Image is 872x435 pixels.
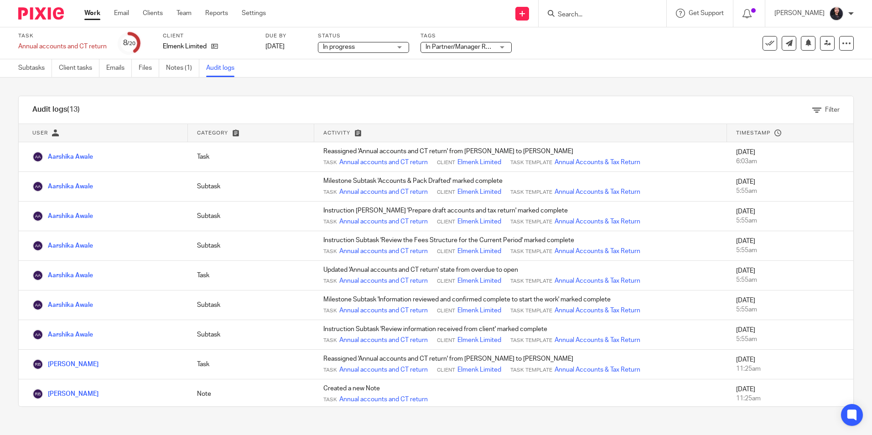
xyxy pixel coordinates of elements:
a: Annual Accounts & Tax Return [555,158,640,167]
div: 11:25am [736,364,844,373]
a: Elmenk Limited [457,158,501,167]
a: Aarshika Awale [32,331,93,338]
a: Aarshika Awale [32,243,93,249]
td: [DATE] [727,142,853,172]
a: Annual Accounts & Tax Return [555,336,640,345]
img: Aarshika Awale [32,211,43,222]
a: Elmenk Limited [457,247,501,256]
div: 6:03am [736,157,844,166]
span: Category [197,130,228,135]
span: Task [323,189,337,196]
a: Annual accounts and CT return [339,306,428,315]
td: Created a new Note [314,379,727,409]
a: Elmenk Limited [457,365,501,374]
span: Client [437,278,455,285]
label: Tags [420,32,512,40]
a: Notes (1) [166,59,199,77]
a: Annual Accounts & Tax Return [555,187,640,197]
span: In progress [323,44,355,50]
a: [PERSON_NAME] [32,361,99,368]
a: Emails [106,59,132,77]
a: [PERSON_NAME] [32,391,99,397]
a: Annual accounts and CT return [339,276,428,285]
a: Elmenk Limited [457,217,501,226]
div: 11:25am [736,394,844,403]
span: Task Template [510,367,552,374]
a: Client tasks [59,59,99,77]
span: Task [323,278,337,285]
div: Annual accounts and CT return [18,42,107,51]
td: [DATE] [727,172,853,202]
span: Timestamp [736,130,770,135]
img: Aarshika Awale [32,270,43,281]
span: Task Template [510,307,552,315]
a: Aarshika Awale [32,183,93,190]
a: Team [176,9,192,18]
a: Audit logs [206,59,241,77]
span: Filter [825,107,840,113]
span: Client [437,189,455,196]
td: [DATE] [727,290,853,320]
a: Annual accounts and CT return [339,395,428,404]
td: Instruction Subtask 'Review the Fees Structure for the Current Period' marked complete [314,231,727,261]
td: [DATE] [727,231,853,261]
td: [DATE] [727,261,853,290]
a: Work [84,9,100,18]
div: 5:55am [736,246,844,255]
img: Raman Bogati [32,359,43,370]
span: Task [323,159,337,166]
td: Reassigned 'Annual accounts and CT return' from [PERSON_NAME] to [PERSON_NAME] [314,350,727,379]
a: Clients [143,9,163,18]
div: 5:55am [736,335,844,344]
a: Aarshika Awale [32,302,93,308]
a: Aarshika Awale [32,213,93,219]
label: Due by [265,32,306,40]
small: /20 [127,41,135,46]
a: Annual accounts and CT return [339,365,428,374]
td: Task [188,142,314,172]
div: 5:55am [736,275,844,285]
div: 5:55am [736,216,844,225]
td: Milestone Subtask 'Information reviewed and confirmed complete to start the work' marked complete [314,290,727,320]
td: [DATE] [727,350,853,379]
img: MicrosoftTeams-image.jfif [829,6,844,21]
a: Annual accounts and CT return [339,158,428,167]
a: Files [139,59,159,77]
span: Task [323,396,337,404]
span: Task Template [510,218,552,226]
input: Search [557,11,639,19]
td: Subtask [188,231,314,261]
img: Aarshika Awale [32,329,43,340]
td: Task [188,261,314,290]
td: Instruction Subtask 'Review information received from client' marked complete [314,320,727,350]
a: Annual Accounts & Tax Return [555,365,640,374]
span: Client [437,248,455,255]
p: [PERSON_NAME] [774,9,825,18]
img: Raman Bogati [32,388,43,399]
td: [DATE] [727,379,853,409]
span: Get Support [689,10,724,16]
img: Aarshika Awale [32,181,43,192]
div: 8 [123,38,135,48]
td: Subtask [188,202,314,231]
span: Task [323,337,337,344]
a: Email [114,9,129,18]
span: Client [437,159,455,166]
a: Elmenk Limited [457,336,501,345]
label: Task [18,32,107,40]
a: Annual Accounts & Tax Return [555,276,640,285]
span: Task Template [510,337,552,344]
label: Client [163,32,254,40]
a: Annual Accounts & Tax Return [555,306,640,315]
span: Task [323,367,337,374]
a: Elmenk Limited [457,306,501,315]
span: Task Template [510,189,552,196]
div: 5:55am [736,305,844,314]
a: Annual Accounts & Tax Return [555,247,640,256]
img: Aarshika Awale [32,300,43,311]
td: Subtask [188,320,314,350]
td: Subtask [188,172,314,202]
td: Instruction [PERSON_NAME] 'Prepare draft accounts and tax return' marked complete [314,202,727,231]
span: Client [437,367,455,374]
